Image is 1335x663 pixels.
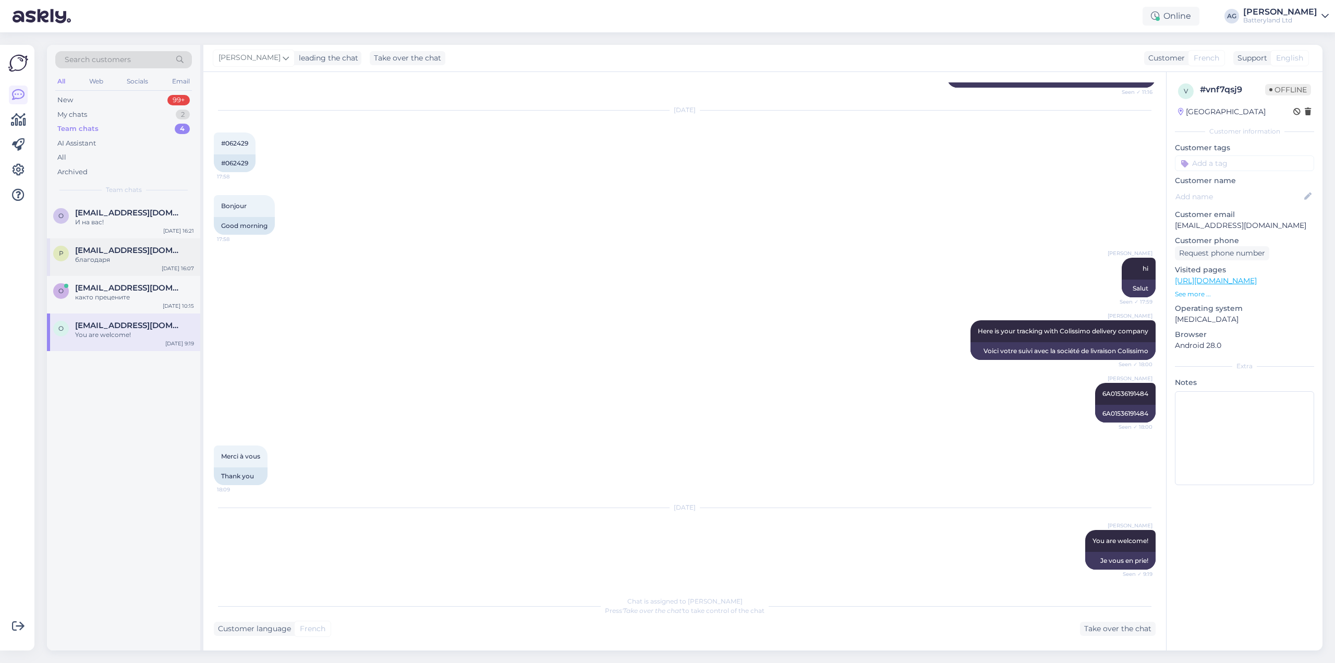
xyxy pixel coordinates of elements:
div: All [57,152,66,163]
p: Customer email [1175,209,1314,220]
span: Team chats [106,185,142,195]
span: office@cryptosystemsbg.com [75,283,184,293]
span: [PERSON_NAME] [1108,312,1152,320]
p: Browser [1175,329,1314,340]
div: благодаря [75,255,194,264]
div: [DATE] 9:19 [165,340,194,347]
div: И на вас! [75,218,194,227]
div: Take over the chat [370,51,445,65]
div: Salut [1122,280,1156,297]
span: Seen ✓ 17:59 [1113,298,1152,306]
div: leading the chat [295,53,358,64]
div: Online [1143,7,1199,26]
span: Seen ✓ 18:00 [1113,423,1152,431]
span: paradox1914@abv.bg [75,246,184,255]
div: Customer language [214,623,291,634]
span: v [1184,87,1188,95]
div: Voici votre suivi avec la société de livraison Colissimo [970,342,1156,360]
span: [PERSON_NAME] [1108,522,1152,529]
span: office@cryptosystemsbg.com [75,208,184,218]
p: Android 28.0 [1175,340,1314,351]
div: Support [1233,53,1267,64]
span: Bonjour [221,202,247,210]
div: Socials [125,75,150,88]
span: You are welcome! [1093,537,1148,545]
img: Askly Logo [8,53,28,73]
span: Seen ✓ 18:00 [1113,360,1152,368]
div: Web [87,75,105,88]
div: Extra [1175,361,1314,371]
span: [PERSON_NAME] [1108,375,1152,382]
div: All [55,75,67,88]
div: Archived [57,167,88,177]
p: See more ... [1175,290,1314,299]
div: Take over the chat [1080,622,1156,636]
p: Notes [1175,377,1314,388]
div: 2 [176,110,190,120]
div: Je vous en prie! [1085,552,1156,570]
p: [EMAIL_ADDRESS][DOMAIN_NAME] [1175,220,1314,231]
div: #062429 [214,154,256,172]
div: Batteryland Ltd [1243,16,1317,25]
p: Visited pages [1175,264,1314,275]
span: #062429 [221,139,248,147]
span: O [58,324,64,332]
div: # vnf7qsj9 [1200,83,1265,96]
p: Operating system [1175,303,1314,314]
div: 6A01536191484 [1095,405,1156,423]
div: [DATE] [214,503,1156,512]
div: AG [1224,9,1239,23]
i: 'Take over the chat' [622,607,683,614]
div: Good morning [214,217,275,235]
span: o [58,287,64,295]
div: [GEOGRAPHIC_DATA] [1178,106,1266,117]
a: [PERSON_NAME]Batteryland Ltd [1243,8,1329,25]
input: Add name [1175,191,1302,202]
div: Request phone number [1175,246,1269,260]
span: Offline [1265,84,1311,95]
div: 99+ [167,95,190,105]
span: 18:09 [217,486,256,493]
div: You are welcome! [75,330,194,340]
span: o [58,212,64,220]
div: Thank you [214,467,268,485]
span: 17:58 [217,173,256,180]
div: Customer [1144,53,1185,64]
span: [PERSON_NAME] [219,52,281,64]
div: Email [170,75,192,88]
span: Press to take control of the chat [605,607,764,614]
span: English [1276,53,1303,64]
p: Customer name [1175,175,1314,186]
p: Customer tags [1175,142,1314,153]
div: New [57,95,73,105]
div: Team chats [57,124,99,134]
span: Chat is assigned to [PERSON_NAME] [627,597,743,605]
span: Here is your tracking with Colissimo delivery company [978,327,1148,335]
div: [DATE] [214,105,1156,115]
span: 17:58 [217,235,256,243]
span: 6A01536191484 [1102,390,1148,397]
span: French [300,623,325,634]
span: Merci à vous [221,452,260,460]
div: AI Assistant [57,138,96,149]
div: 4 [175,124,190,134]
div: [PERSON_NAME] [1243,8,1317,16]
div: [DATE] 10:15 [163,302,194,310]
span: Seen ✓ 11:16 [1113,88,1152,96]
div: както прецените [75,293,194,302]
div: My chats [57,110,87,120]
input: Add a tag [1175,155,1314,171]
span: Search customers [65,54,131,65]
span: hi [1143,264,1148,272]
p: [MEDICAL_DATA] [1175,314,1314,325]
span: French [1194,53,1219,64]
span: [PERSON_NAME] [1108,249,1152,257]
span: Oumou50@hotmail.com [75,321,184,330]
span: p [59,249,64,257]
span: Seen ✓ 9:19 [1113,570,1152,578]
div: Customer information [1175,127,1314,136]
div: [DATE] 16:07 [162,264,194,272]
p: Customer phone [1175,235,1314,246]
a: [URL][DOMAIN_NAME] [1175,276,1257,285]
div: [DATE] 16:21 [163,227,194,235]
